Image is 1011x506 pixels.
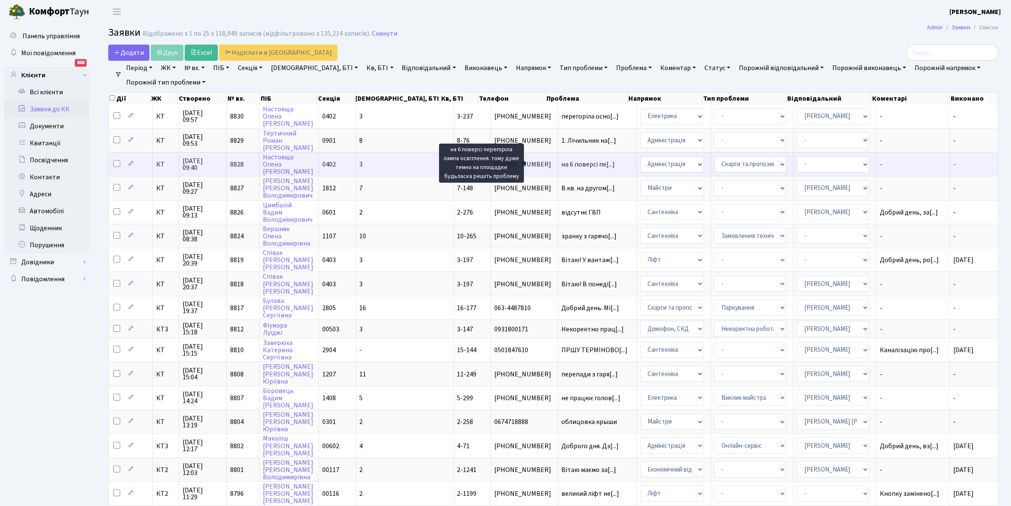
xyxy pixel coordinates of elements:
a: Статус [701,61,734,75]
span: [DATE] [953,441,974,451]
img: logo.png [8,3,25,20]
span: КТ [156,209,175,216]
span: 11-249 [457,370,477,379]
input: Пошук... [906,45,998,61]
a: Порожній напрямок [911,61,984,75]
span: 3 [360,280,363,289]
span: 3-197 [457,280,473,289]
span: КТ [156,305,175,311]
a: Заявки до КК [4,101,89,118]
span: - [953,112,956,121]
span: [PHONE_NUMBER] [494,185,554,192]
a: Співак[PERSON_NAME][PERSON_NAME] [263,248,313,272]
span: - [953,370,956,379]
span: 0402 [322,112,336,121]
span: [PHONE_NUMBER] [494,281,554,288]
a: ТертичнийРоман[PERSON_NAME] [263,129,313,153]
a: Адреси [4,186,89,203]
a: Проблема [613,61,655,75]
a: Виконавець [461,61,511,75]
span: - [953,325,956,334]
th: Виконано [950,93,998,105]
span: [DATE] 12:17 [183,439,223,452]
span: КТ2 [156,490,175,497]
a: ФіумараЛуїджі [263,321,287,337]
a: Контакти [4,169,89,186]
a: Секція [234,61,266,75]
div: 668 [75,59,87,67]
span: - [880,137,946,144]
a: [PERSON_NAME][PERSON_NAME][PERSON_NAME] [263,482,313,506]
a: Співак[PERSON_NAME][PERSON_NAME] [263,272,313,296]
a: [DEMOGRAPHIC_DATA], БТІ [268,61,361,75]
span: перепади з гаря[...] [561,370,618,379]
span: 2805 [322,303,336,313]
span: КТ [156,371,175,378]
span: 8817 [230,303,244,313]
span: [DATE] 20:39 [183,253,223,267]
span: Вітаю! В понеді[...] [561,280,617,289]
th: ЖК [150,93,178,105]
span: перегоріла осно[...] [561,112,619,121]
b: Комфорт [29,5,70,18]
span: [DATE] 09:53 [183,133,223,147]
span: 8-76 [457,136,470,145]
a: Посвідчення [4,152,89,169]
th: Кв, БТІ [440,93,478,105]
span: 1812 [322,184,336,193]
span: 2-276 [457,208,473,217]
span: 0674718888 [494,418,554,425]
a: Мої повідомлення668 [4,45,89,62]
a: ВершнякОленаВолодимирівна [263,224,310,248]
span: [DATE] [953,345,974,355]
span: відсутнє ГВП [561,209,633,216]
span: 063-4487810 [494,305,554,311]
a: Скинути [372,30,397,38]
span: Доброго дня. Дз[...] [561,441,619,451]
span: облицовка крыши [561,418,633,425]
span: 5 [360,393,363,403]
span: 8819 [230,255,244,265]
a: Порожній тип проблеми [123,75,209,90]
span: 8801 [230,465,244,475]
span: КТ [156,395,175,401]
span: [DATE] 12:03 [183,463,223,476]
span: Заявки [108,25,141,40]
span: 00503 [322,325,339,334]
a: Панель управління [4,28,89,45]
span: КТ [156,161,175,168]
span: - [880,281,946,288]
span: - [880,305,946,311]
span: 8804 [230,417,244,427]
span: - [953,303,956,313]
a: Документи [4,118,89,135]
span: В кв. на другом[...] [561,184,615,193]
span: Мої повідомлення [21,48,76,58]
a: Щоденник [4,220,89,237]
span: 3-197 [457,255,473,265]
span: Додати [114,48,144,57]
span: 1. Лічильник на[...] [561,136,616,145]
span: - [880,233,946,240]
span: ПРШУ ТЕРМІНОВО[...] [561,345,628,355]
span: - [880,113,946,120]
span: - [880,371,946,378]
span: [DATE] [953,465,974,475]
span: 0403 [322,280,336,289]
span: 8796 [230,489,244,498]
span: 2-258 [457,417,473,427]
a: Порожній виконавець [829,61,910,75]
th: ПІБ [260,93,317,105]
th: Дії [109,93,150,105]
span: КТ2 [156,466,175,473]
span: Некоректно прац[...] [561,325,624,334]
a: Довідники [4,254,89,271]
th: Напрямок [628,93,702,105]
span: [DATE] 15:04 [183,367,223,381]
span: - [953,208,956,217]
span: - [953,184,956,193]
a: Всі клієнти [4,84,89,101]
span: 2904 [322,345,336,355]
a: НастоящаОлена[PERSON_NAME] [263,153,313,176]
span: - [880,161,946,168]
